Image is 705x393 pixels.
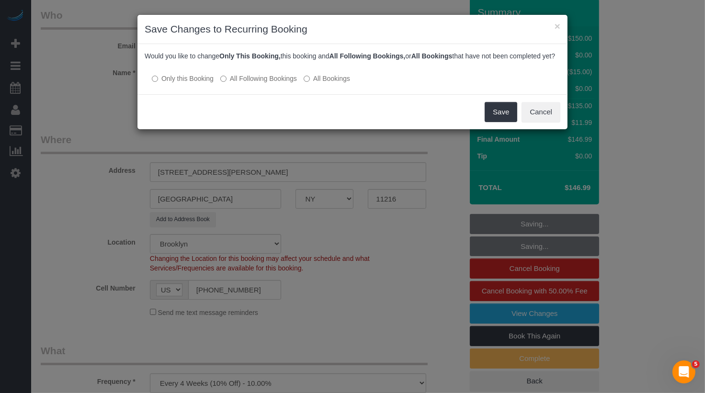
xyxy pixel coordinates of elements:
[152,74,214,83] label: All other bookings in the series will remain the same.
[152,76,158,82] input: Only this Booking
[220,76,227,82] input: All Following Bookings
[219,52,281,60] b: Only This Booking,
[672,360,695,383] iframe: Intercom live chat
[330,52,406,60] b: All Following Bookings,
[485,102,517,122] button: Save
[304,74,350,83] label: All bookings that have not been completed yet will be changed.
[145,51,560,61] p: Would you like to change this booking and or that have not been completed yet?
[411,52,453,60] b: All Bookings
[145,22,560,36] h3: Save Changes to Recurring Booking
[692,360,700,368] span: 5
[220,74,297,83] label: This and all the bookings after it will be changed.
[304,76,310,82] input: All Bookings
[555,21,560,31] button: ×
[522,102,560,122] button: Cancel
